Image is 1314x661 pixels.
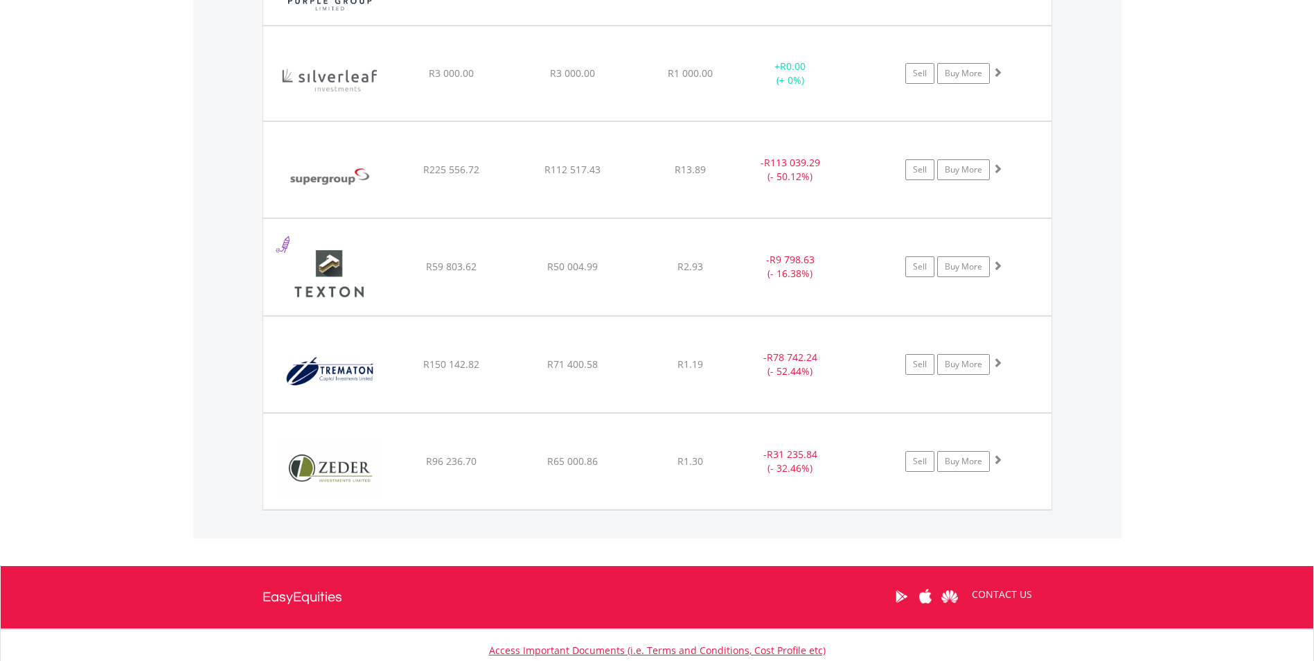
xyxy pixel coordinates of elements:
[962,575,1042,614] a: CONTACT US
[270,139,389,214] img: EQU.ZA.SPG.png
[550,67,595,80] span: R3 000.00
[423,358,479,371] span: R150 142.82
[677,358,703,371] span: R1.19
[738,448,843,475] div: - (- 32.46%)
[270,44,389,118] img: EQU.ZA.SILVIL.png
[429,67,474,80] span: R3 000.00
[738,60,843,87] div: + (+ 0%)
[937,256,990,277] a: Buy More
[905,354,934,375] a: Sell
[905,159,934,180] a: Sell
[677,260,703,273] span: R2.93
[547,260,598,273] span: R50 004.99
[764,156,820,169] span: R113 039.29
[423,163,479,176] span: R225 556.72
[905,451,934,472] a: Sell
[767,351,817,364] span: R78 742.24
[905,256,934,277] a: Sell
[677,455,703,468] span: R1.30
[937,451,990,472] a: Buy More
[770,253,815,266] span: R9 798.63
[738,253,843,281] div: - (- 16.38%)
[270,431,389,506] img: EQU.ZA.ZED.png
[668,67,713,80] span: R1 000.00
[738,156,843,184] div: - (- 50.12%)
[270,236,389,311] img: EQU.ZA.TEX.png
[937,354,990,375] a: Buy More
[914,575,938,618] a: Apple
[938,575,962,618] a: Huawei
[675,163,706,176] span: R13.89
[937,159,990,180] a: Buy More
[905,63,934,84] a: Sell
[270,334,389,409] img: EQU.ZA.TMT.png
[426,260,477,273] span: R59 803.62
[547,455,598,468] span: R65 000.86
[780,60,806,73] span: R0.00
[263,566,342,628] a: EasyEquities
[547,358,598,371] span: R71 400.58
[937,63,990,84] a: Buy More
[426,455,477,468] span: R96 236.70
[738,351,843,378] div: - (- 52.44%)
[889,575,914,618] a: Google Play
[489,644,826,657] a: Access Important Documents (i.e. Terms and Conditions, Cost Profile etc)
[767,448,817,461] span: R31 235.84
[544,163,601,176] span: R112 517.43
